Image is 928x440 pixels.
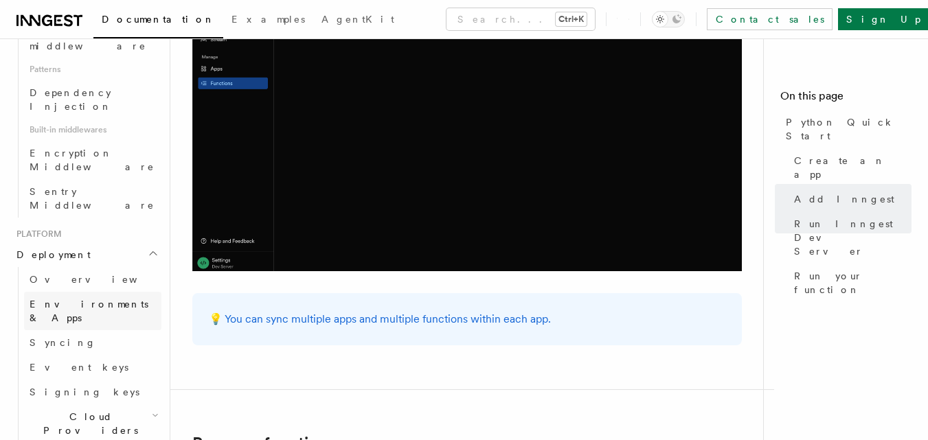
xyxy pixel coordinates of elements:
[786,115,912,143] span: Python Quick Start
[223,4,313,37] a: Examples
[24,267,161,292] a: Overview
[11,242,161,267] button: Deployment
[24,80,161,119] a: Dependency Injection
[30,386,139,397] span: Signing keys
[11,229,62,240] span: Platform
[24,58,161,80] span: Patterns
[780,88,912,110] h4: On this page
[789,264,912,302] a: Run your function
[321,14,394,25] span: AgentKit
[24,119,161,141] span: Built-in middlewares
[231,14,305,25] span: Examples
[652,11,685,27] button: Toggle dark mode
[209,310,725,329] p: 💡 You can sync multiple apps and multiple functions within each app.
[24,141,161,179] a: Encryption Middleware
[93,4,223,38] a: Documentation
[780,110,912,148] a: Python Quick Start
[24,355,161,380] a: Event keys
[11,248,91,262] span: Deployment
[24,380,161,404] a: Signing keys
[707,8,833,30] a: Contact sales
[24,179,161,218] a: Sentry Middleware
[102,14,215,25] span: Documentation
[789,211,912,264] a: Run Inngest Dev Server
[30,186,155,211] span: Sentry Middleware
[30,299,148,323] span: Environments & Apps
[789,148,912,187] a: Create an app
[794,269,912,297] span: Run your function
[556,12,587,26] kbd: Ctrl+K
[794,192,894,206] span: Add Inngest
[446,8,595,30] button: Search...Ctrl+K
[24,292,161,330] a: Environments & Apps
[313,4,403,37] a: AgentKit
[24,20,161,58] a: Creating middleware
[24,330,161,355] a: Syncing
[794,154,912,181] span: Create an app
[30,362,128,373] span: Event keys
[30,148,155,172] span: Encryption Middleware
[789,187,912,211] a: Add Inngest
[30,87,112,112] span: Dependency Injection
[30,274,171,285] span: Overview
[794,217,912,258] span: Run Inngest Dev Server
[30,337,96,348] span: Syncing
